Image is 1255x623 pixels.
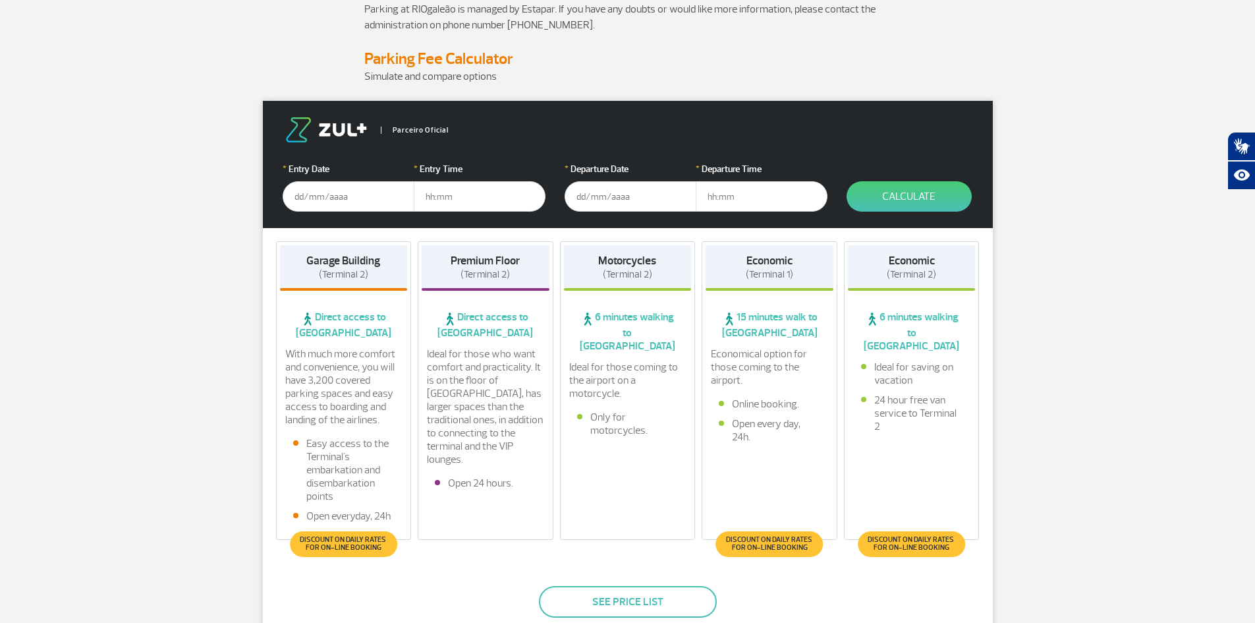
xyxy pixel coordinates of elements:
button: See price list [539,586,717,618]
img: logo-zul.png [283,117,370,142]
li: 24 hour free van service to Terminal 2 [861,394,962,433]
input: hh:mm [414,181,545,212]
span: (Terminal 1) [746,268,793,281]
span: 15 minutes walk to [GEOGRAPHIC_DATA] [706,311,833,340]
h4: Parking Fee Calculator [364,49,891,69]
span: Discount on daily rates for on-line booking [296,536,391,552]
li: Open everyday, 24h [293,510,395,523]
li: Open 24 hours. [435,477,536,490]
span: (Terminal 2) [603,268,652,281]
span: Discount on daily rates for on-line booking [864,536,959,552]
strong: Motorcycles [598,254,656,268]
label: Entry Time [414,162,545,176]
strong: Economic [889,254,935,268]
p: Simulate and compare options [364,69,891,84]
div: Plugin de acessibilidade da Hand Talk. [1227,132,1255,190]
button: Abrir tradutor de língua de sinais. [1227,132,1255,161]
span: Discount on daily rates for on-line booking [723,536,817,552]
li: Only for motorcycles. [577,411,679,437]
button: Calculate [847,181,972,212]
button: Abrir recursos assistivos. [1227,161,1255,190]
li: Online booking. [719,398,820,411]
input: dd/mm/aaaa [283,181,414,212]
label: Departure Time [696,162,827,176]
li: Ideal for saving on vacation [861,361,962,387]
p: Parking at RIOgaleão is managed by Estapar. If you have any doubts or would like more information... [364,1,891,33]
strong: Premium Floor [451,254,520,268]
p: Ideal for those coming to the airport on a motorcycle. [569,361,686,400]
span: Parceiro Oficial [381,127,449,134]
p: Economical option for those coming to the airport. [711,347,828,387]
span: (Terminal 2) [887,268,936,281]
input: hh:mm [696,181,827,212]
li: Open every day, 24h. [719,417,820,444]
span: Direct access to [GEOGRAPHIC_DATA] [280,311,408,340]
label: Departure Date [565,162,696,176]
input: dd/mm/aaaa [565,181,696,212]
span: 6 minutes walking to [GEOGRAPHIC_DATA] [848,311,976,353]
label: Entry Date [283,162,414,176]
p: Ideal for those who want comfort and practicality. It is on the floor of [GEOGRAPHIC_DATA], has l... [427,347,544,466]
span: Direct access to [GEOGRAPHIC_DATA] [422,311,549,340]
p: With much more comfort and convenience, you will have 3,200 covered parking spaces and easy acces... [285,347,403,427]
span: 6 minutes walking to [GEOGRAPHIC_DATA] [564,311,692,353]
span: (Terminal 2) [460,268,510,281]
strong: Garage Building [306,254,380,268]
span: (Terminal 2) [319,268,368,281]
li: Easy access to the Terminal's embarkation and disembarkation points [293,437,395,503]
strong: Economic [746,254,793,268]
